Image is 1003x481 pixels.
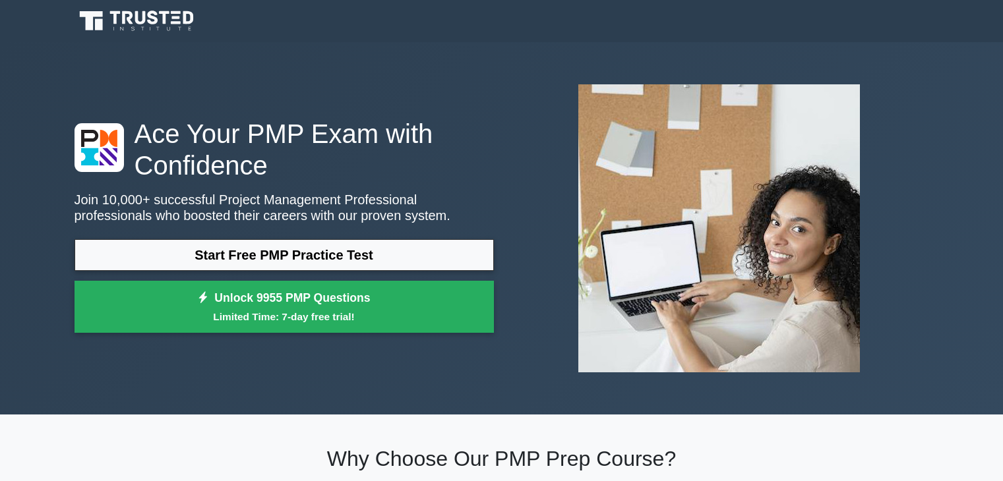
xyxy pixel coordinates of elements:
small: Limited Time: 7-day free trial! [91,309,477,324]
h1: Ace Your PMP Exam with Confidence [75,118,494,181]
p: Join 10,000+ successful Project Management Professional professionals who boosted their careers w... [75,192,494,223]
h2: Why Choose Our PMP Prep Course? [75,446,929,471]
a: Unlock 9955 PMP QuestionsLimited Time: 7-day free trial! [75,281,494,333]
a: Start Free PMP Practice Test [75,239,494,271]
